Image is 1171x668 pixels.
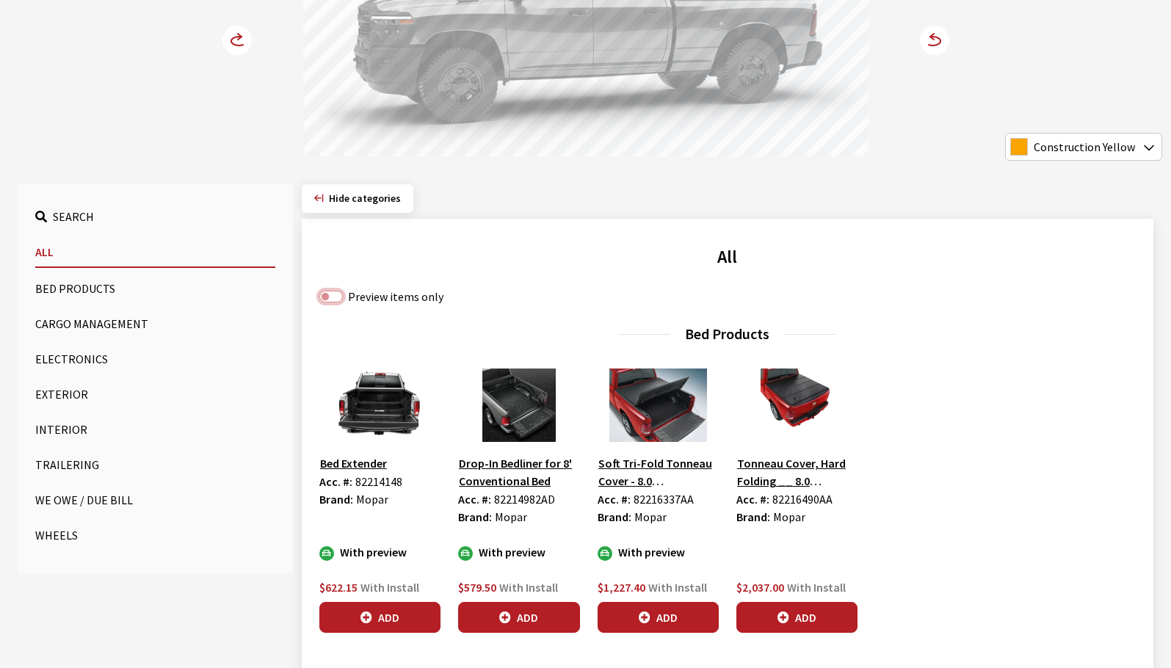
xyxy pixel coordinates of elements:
label: Acc. #: [598,490,631,508]
button: All [35,237,275,268]
span: 82216490AA [772,492,833,507]
button: Interior [35,415,275,444]
img: Image for Tonneau Cover, Hard Folding __ 8.0 Conventional Bed [736,369,858,442]
label: Preview items only [348,288,443,305]
label: Brand: [598,508,631,526]
span: $622.15 [319,580,358,595]
img: Image for Bed Extender [319,369,441,442]
span: Click to hide category section. [329,192,401,205]
button: Add [598,602,719,633]
label: Brand: [458,508,492,526]
span: Mopar [773,509,805,524]
button: Wheels [35,520,275,550]
button: Bed Products [35,274,275,303]
span: Construction Yellow [1034,138,1147,156]
span: 82216337AA [634,492,694,507]
span: 82214982AD [494,492,555,507]
button: Add [458,602,579,633]
span: With Install [499,580,558,595]
label: Acc. #: [458,490,491,508]
span: $1,227.40 [598,580,645,595]
img: Image for Soft Tri-Fold Tonneau Cover - 8.0 Conventional Bed [598,369,719,442]
button: Soft Tri-Fold Tonneau Cover - 8.0 Conventional Bed [598,454,719,490]
label: Brand: [319,490,353,508]
div: With preview [458,543,579,561]
h2: All [319,244,1136,270]
button: Add [736,602,858,633]
h3: Bed Products [319,323,1136,345]
button: We Owe / Due Bill [35,485,275,515]
span: With Install [787,580,846,595]
button: Tonneau Cover, Hard Folding __ 8.0 Conventional Bed [736,454,858,490]
div: With preview [598,543,719,561]
label: Acc. #: [736,490,769,508]
span: $579.50 [458,580,496,595]
button: Drop-In Bedliner for 8' Conventional Bed [458,454,579,490]
span: With Install [648,580,707,595]
span: Mopar [495,509,527,524]
span: Mopar [634,509,667,524]
label: Acc. #: [319,473,352,490]
button: Exterior [35,380,275,409]
span: Search [53,209,94,224]
span: $2,037.00 [736,580,784,595]
span: Mopar [356,492,388,507]
span: 82214148 [355,474,402,489]
span: With Install [360,580,419,595]
button: Trailering [35,450,275,479]
div: With preview [319,543,441,561]
button: Bed Extender [319,454,388,473]
label: Brand: [736,508,770,526]
img: Image for Drop-In Bedliner for 8&#39; Conventional Bed [458,369,579,442]
span: Construction Yellow [1005,133,1162,161]
span: Construction Yellow [1006,134,1161,160]
button: Hide categories [302,184,413,213]
button: Electronics [35,344,275,374]
button: Add [319,602,441,633]
button: Cargo Management [35,309,275,338]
